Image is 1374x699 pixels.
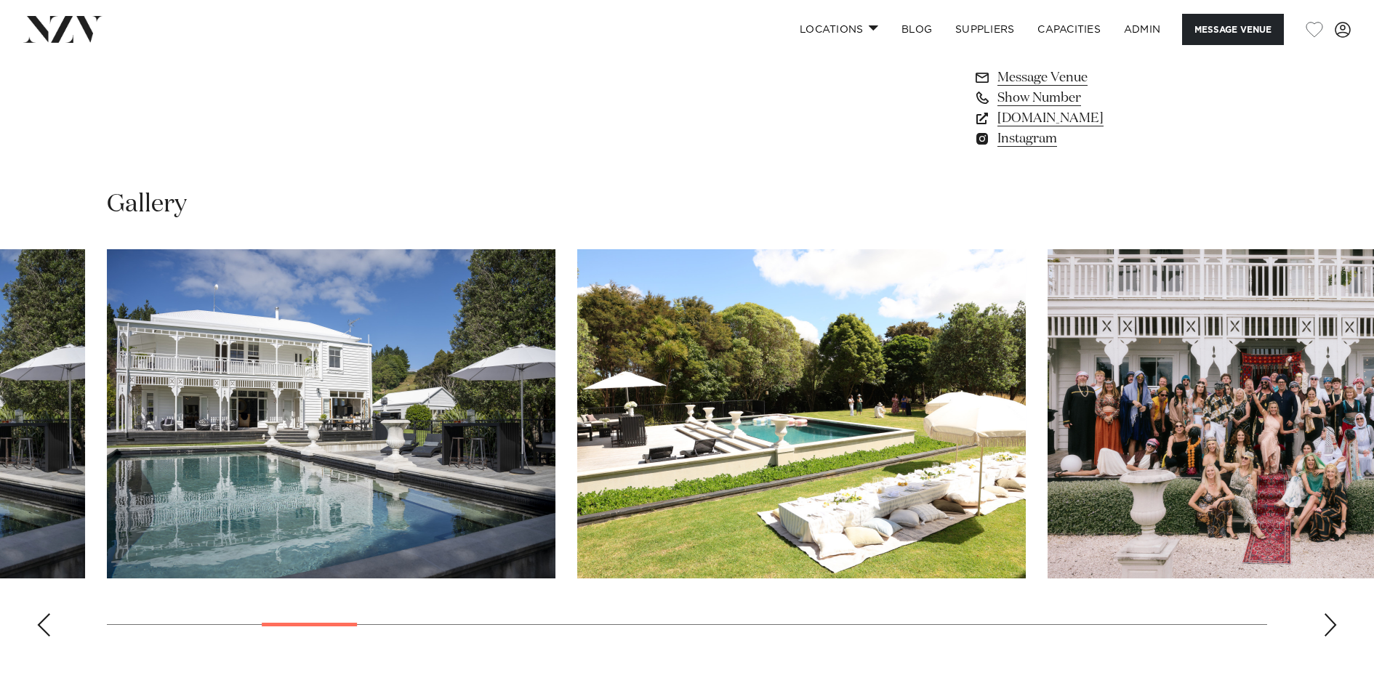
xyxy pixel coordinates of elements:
[1182,14,1284,45] button: Message Venue
[1112,14,1172,45] a: ADMIN
[107,249,555,578] swiper-slide: 5 / 30
[890,14,944,45] a: BLOG
[788,14,890,45] a: Locations
[973,129,1210,149] a: Instagram
[973,68,1210,88] a: Message Venue
[973,108,1210,129] a: [DOMAIN_NAME]
[1026,14,1112,45] a: Capacities
[107,188,187,221] h2: Gallery
[944,14,1026,45] a: SUPPLIERS
[577,249,1026,578] swiper-slide: 6 / 30
[23,16,103,42] img: nzv-logo.png
[973,88,1210,108] a: Show Number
